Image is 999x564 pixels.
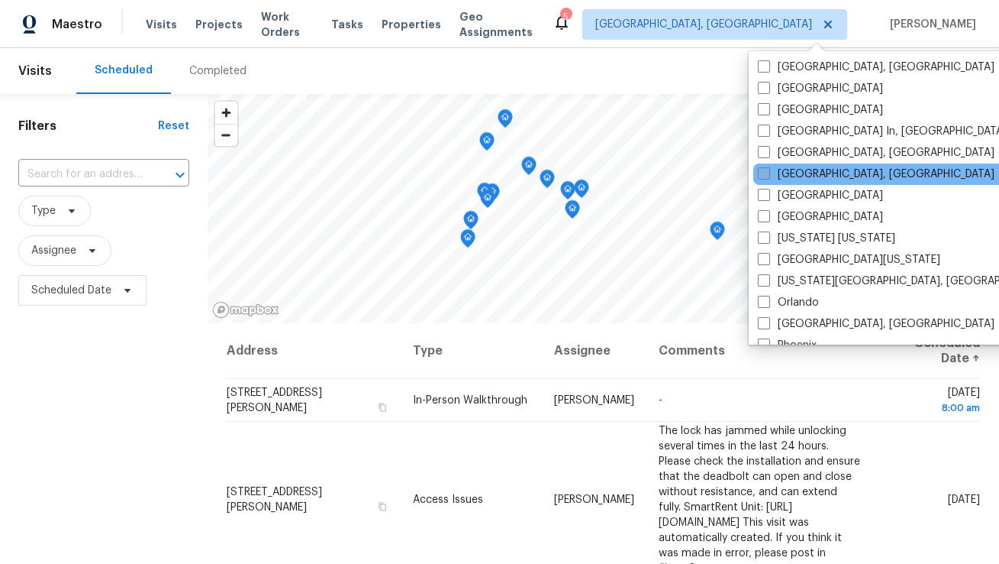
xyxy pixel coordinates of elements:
[375,499,388,513] button: Copy Address
[215,124,237,146] button: Zoom out
[18,118,158,134] h1: Filters
[413,494,483,504] span: Access Issues
[646,323,873,379] th: Comments
[498,109,513,133] div: Map marker
[31,283,111,298] span: Scheduled Date
[31,203,56,219] span: Type
[31,243,76,258] span: Assignee
[212,301,279,319] a: Mapbox homepage
[574,180,589,203] div: Map marker
[146,17,177,32] span: Visits
[485,183,500,207] div: Map marker
[758,145,994,160] label: [GEOGRAPHIC_DATA], [GEOGRAPHIC_DATA]
[195,17,243,32] span: Projects
[401,323,542,379] th: Type
[554,494,634,504] span: [PERSON_NAME]
[540,170,555,193] div: Map marker
[331,19,363,30] span: Tasks
[227,486,322,512] span: [STREET_ADDRESS][PERSON_NAME]
[758,252,940,267] label: [GEOGRAPHIC_DATA][US_STATE]
[477,183,492,206] div: Map marker
[227,387,322,413] span: [STREET_ADDRESS][PERSON_NAME]
[884,17,976,32] span: [PERSON_NAME]
[52,17,102,32] span: Maestro
[459,9,534,40] span: Geo Assignments
[480,190,495,213] div: Map marker
[873,323,981,379] th: Scheduled Date ↑
[521,157,537,180] div: Map marker
[595,17,812,32] span: [GEOGRAPHIC_DATA], [GEOGRAPHIC_DATA]
[560,181,575,205] div: Map marker
[18,163,147,186] input: Search for an address...
[158,118,189,134] div: Reset
[948,494,980,504] span: [DATE]
[758,167,994,182] label: [GEOGRAPHIC_DATA], [GEOGRAPHIC_DATA]
[208,94,978,323] canvas: Map
[758,295,819,310] label: Orlando
[261,9,313,40] span: Work Orders
[554,395,634,406] span: [PERSON_NAME]
[560,9,571,24] div: 5
[885,400,980,416] div: 8:00 am
[758,231,895,246] label: [US_STATE] [US_STATE]
[758,209,883,225] label: [GEOGRAPHIC_DATA]
[758,338,817,353] label: Phoenix
[382,17,441,32] span: Properties
[758,60,994,75] label: [GEOGRAPHIC_DATA], [GEOGRAPHIC_DATA]
[18,54,52,88] span: Visits
[758,188,883,203] label: [GEOGRAPHIC_DATA]
[226,323,401,379] th: Address
[215,102,237,124] button: Zoom in
[169,164,191,186] button: Open
[413,395,527,406] span: In-Person Walkthrough
[885,387,980,416] span: [DATE]
[189,63,247,79] div: Completed
[565,200,580,224] div: Map marker
[710,222,725,245] div: Map marker
[460,229,475,253] div: Map marker
[542,323,646,379] th: Assignee
[758,102,883,118] label: [GEOGRAPHIC_DATA]
[659,395,662,406] span: -
[758,316,994,332] label: [GEOGRAPHIC_DATA], [GEOGRAPHIC_DATA]
[463,211,479,235] div: Map marker
[95,63,153,78] div: Scheduled
[375,400,388,414] button: Copy Address
[479,132,495,156] div: Map marker
[758,81,883,96] label: [GEOGRAPHIC_DATA]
